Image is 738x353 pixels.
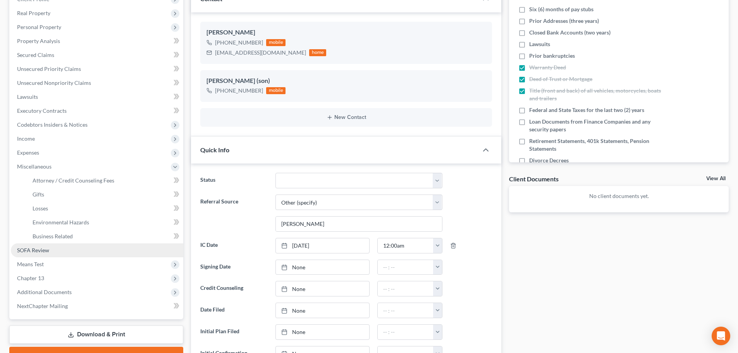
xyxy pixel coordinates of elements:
[276,238,369,253] a: [DATE]
[529,29,611,36] span: Closed Bank Accounts (two years)
[215,49,306,57] div: [EMAIL_ADDRESS][DOMAIN_NAME]
[378,303,434,318] input: -- : --
[378,238,434,253] input: -- : --
[11,48,183,62] a: Secured Claims
[9,325,183,344] a: Download & Print
[17,38,60,44] span: Property Analysis
[33,219,89,226] span: Environmental Hazards
[266,39,286,46] div: mobile
[17,303,68,309] span: NextChapter Mailing
[17,52,54,58] span: Secured Claims
[206,28,486,37] div: [PERSON_NAME]
[529,40,550,48] span: Lawsuits
[529,17,599,25] span: Prior Addresses (three years)
[206,76,486,86] div: [PERSON_NAME] (son)
[11,104,183,118] a: Executory Contracts
[529,5,593,13] span: Six (6) months of pay stubs
[196,173,271,188] label: Status
[26,215,183,229] a: Environmental Hazards
[11,243,183,257] a: SOFA Review
[206,114,486,121] button: New Contact
[17,149,39,156] span: Expenses
[17,261,44,267] span: Means Test
[196,260,271,275] label: Signing Date
[11,76,183,90] a: Unsecured Nonpriority Claims
[26,201,183,215] a: Losses
[529,118,667,133] span: Loan Documents from Finance Companies and any security papers
[515,192,723,200] p: No client documents yet.
[276,303,369,318] a: None
[17,10,50,16] span: Real Property
[26,174,183,188] a: Attorney / Credit Counseling Fees
[712,327,730,345] div: Open Intercom Messenger
[276,260,369,275] a: None
[706,176,726,181] a: View All
[26,188,183,201] a: Gifts
[26,229,183,243] a: Business Related
[17,107,67,114] span: Executory Contracts
[33,191,44,198] span: Gifts
[17,289,72,295] span: Additional Documents
[17,79,91,86] span: Unsecured Nonpriority Claims
[11,62,183,76] a: Unsecured Priority Claims
[509,175,559,183] div: Client Documents
[215,87,263,95] div: [PHONE_NUMBER]
[17,247,49,253] span: SOFA Review
[276,281,369,296] a: None
[529,64,566,71] span: Warranty Deed
[196,195,271,232] label: Referral Source
[17,163,52,170] span: Miscellaneous
[196,238,271,253] label: IC Date
[33,205,48,212] span: Losses
[196,324,271,340] label: Initial Plan Filed
[33,233,73,239] span: Business Related
[11,34,183,48] a: Property Analysis
[529,157,569,164] span: Divorce Decrees
[11,299,183,313] a: NextChapter Mailing
[17,275,44,281] span: Chapter 13
[266,87,286,94] div: mobile
[17,135,35,142] span: Income
[529,106,644,114] span: Federal and State Taxes for the last two (2) years
[33,177,114,184] span: Attorney / Credit Counseling Fees
[529,52,575,60] span: Prior bankruptcies
[378,325,434,339] input: -- : --
[196,303,271,318] label: Date Filed
[200,146,229,153] span: Quick Info
[17,93,38,100] span: Lawsuits
[529,75,592,83] span: Deed of Trust or Mortgage
[276,217,442,231] input: Other Referral Source
[378,281,434,296] input: -- : --
[529,137,667,153] span: Retirement Statements, 401k Statements, Pension Statements
[17,121,88,128] span: Codebtors Insiders & Notices
[196,281,271,296] label: Credit Counseling
[17,65,81,72] span: Unsecured Priority Claims
[378,260,434,275] input: -- : --
[276,325,369,339] a: None
[309,49,326,56] div: home
[215,39,263,46] div: [PHONE_NUMBER]
[17,24,61,30] span: Personal Property
[529,87,667,102] span: Title (front and back) of all vehicles, motorcycles, boats and trailers
[11,90,183,104] a: Lawsuits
